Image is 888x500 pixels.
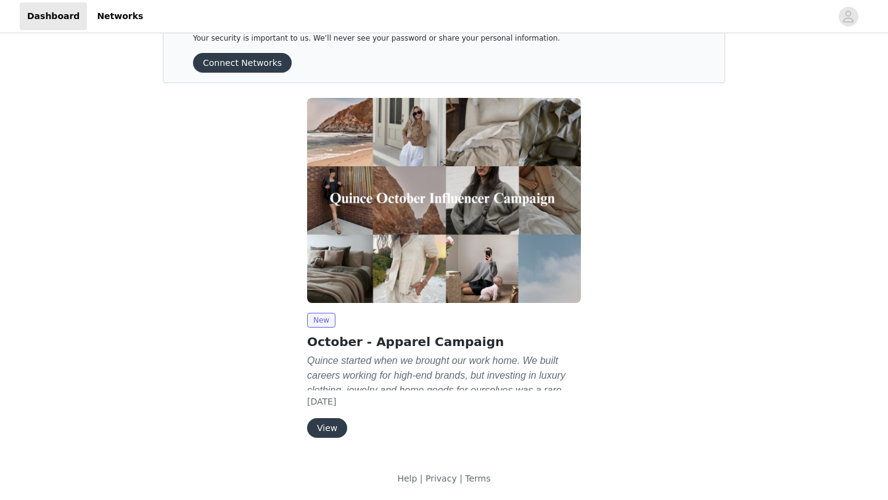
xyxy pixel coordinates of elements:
p: Your security is important to us. We’ll never see your password or share your personal information. [193,34,665,43]
span: New [307,313,335,328]
em: Quince started when we brought our work home. We built careers working for high-end brands, but i... [307,355,570,440]
div: avatar [842,7,854,26]
a: Dashboard [20,2,87,30]
img: Quince [307,98,581,303]
a: Help [397,474,417,483]
a: Networks [89,2,150,30]
a: Privacy [425,474,457,483]
span: | [420,474,423,483]
a: View [307,424,347,433]
span: [DATE] [307,397,336,406]
button: Connect Networks [193,53,292,73]
a: Terms [465,474,490,483]
h2: October - Apparel Campaign [307,333,581,351]
button: View [307,418,347,438]
span: | [459,474,462,483]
